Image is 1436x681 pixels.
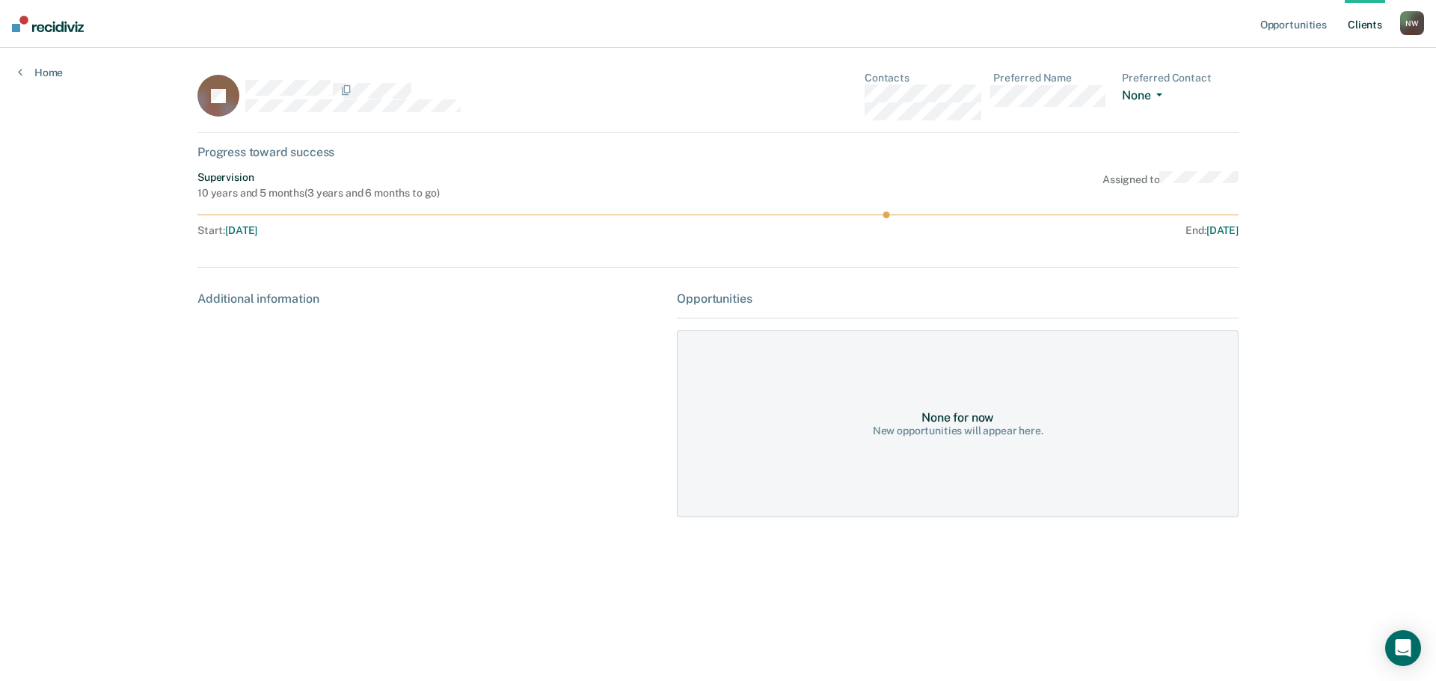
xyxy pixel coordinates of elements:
button: None [1122,88,1168,105]
div: New opportunities will appear here. [873,425,1043,437]
div: Opportunities [677,292,1239,306]
div: None for now [921,410,994,425]
div: Open Intercom Messenger [1385,630,1421,666]
div: 10 years and 5 months ( 3 years and 6 months to go ) [197,187,440,200]
div: Assigned to [1102,171,1239,200]
div: Supervision [197,171,440,184]
div: N W [1400,11,1424,35]
button: NW [1400,11,1424,35]
a: Home [18,66,63,79]
div: Additional information [197,292,665,306]
dt: Preferred Name [993,72,1110,84]
img: Recidiviz [12,16,84,32]
dt: Contacts [865,72,981,84]
div: End : [725,224,1239,237]
div: Start : [197,224,719,237]
span: [DATE] [225,224,257,236]
div: Progress toward success [197,145,1239,159]
dt: Preferred Contact [1122,72,1239,84]
span: [DATE] [1206,224,1239,236]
